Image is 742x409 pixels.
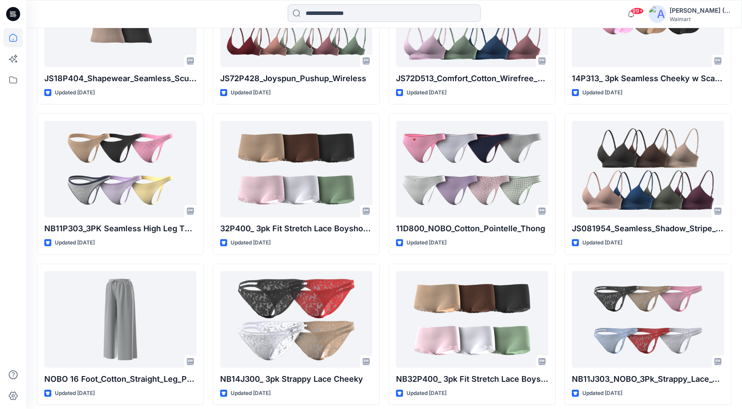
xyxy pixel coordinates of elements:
p: Updated [DATE] [231,88,271,97]
p: NB32P400_ 3pk Fit Stretch Lace Boyshort [396,373,548,385]
a: 32P400_ 3pk Fit Stretch Lace Boyshort (1) [220,121,372,217]
div: Walmart [670,16,731,22]
p: Updated [DATE] [231,238,271,248]
p: JS081954_Seamless_Shadow_Stripe_Wirefree_Bra [572,222,724,235]
p: JS18P404_Shapewear_Seamless_Sculpt_Cami [44,72,196,85]
a: NB11P303_3PK Seamless High Leg Thong [44,121,196,217]
p: 11D800_NOBO_Cotton_Pointelle_Thong [396,222,548,235]
a: NOBO 16 Foot_Cotton_Straight_Leg_Pant [44,271,196,368]
p: Updated [DATE] [407,389,446,398]
p: Updated [DATE] [582,88,622,97]
div: [PERSON_NAME] (Delta Galil) [670,5,731,16]
p: JS72P428_Joyspun_Pushup_Wireless [220,72,372,85]
p: 14P313_ 3pk Seamless Cheeky w Scallop Edge [572,72,724,85]
a: NB32P400_ 3pk Fit Stretch Lace Boyshort [396,271,548,368]
a: NB14J300_ 3pk Strappy Lace Cheeky [220,271,372,368]
p: Updated [DATE] [55,389,95,398]
p: JS72D513_Comfort_Cotton_Wirefree_Bra [396,72,548,85]
p: Updated [DATE] [407,88,446,97]
span: 99+ [631,7,644,14]
p: Updated [DATE] [407,238,446,248]
p: Updated [DATE] [582,238,622,248]
p: Updated [DATE] [55,88,95,97]
a: 11D800_NOBO_Cotton_Pointelle_Thong [396,121,548,217]
p: NB14J300_ 3pk Strappy Lace Cheeky [220,373,372,385]
p: Updated [DATE] [55,238,95,248]
p: NOBO 16 Foot_Cotton_Straight_Leg_Pant [44,373,196,385]
img: avatar [649,5,666,23]
p: NB11J303_NOBO_3Pk_Strappy_Lace_Thong [572,373,724,385]
a: JS081954_Seamless_Shadow_Stripe_Wirefree_Bra [572,121,724,217]
p: Updated [DATE] [582,389,622,398]
p: 32P400_ 3pk Fit Stretch Lace Boyshort (1) [220,222,372,235]
p: Updated [DATE] [231,389,271,398]
a: NB11J303_NOBO_3Pk_Strappy_Lace_Thong [572,271,724,368]
p: NB11P303_3PK Seamless High Leg Thong [44,222,196,235]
